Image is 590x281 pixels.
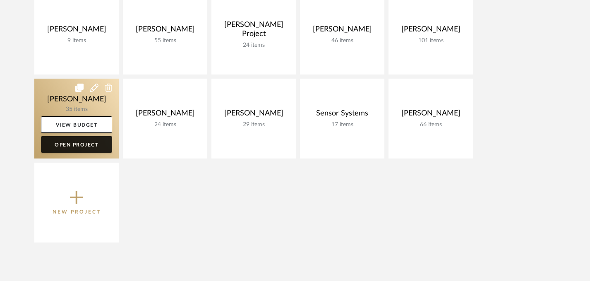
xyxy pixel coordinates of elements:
div: 46 items [307,37,378,44]
div: 55 items [130,37,201,44]
div: 24 items [130,121,201,128]
div: [PERSON_NAME] Project [218,20,289,42]
div: [PERSON_NAME] [130,109,201,121]
div: 9 items [41,37,112,44]
div: 101 items [395,37,466,44]
a: Open Project [41,136,112,153]
div: 24 items [218,42,289,49]
div: Sensor Systems [307,109,378,121]
div: [PERSON_NAME] [395,109,466,121]
div: [PERSON_NAME] [395,25,466,37]
div: 66 items [395,121,466,128]
p: New Project [53,208,101,216]
div: [PERSON_NAME] [218,109,289,121]
div: [PERSON_NAME] [130,25,201,37]
div: 29 items [218,121,289,128]
button: New Project [34,163,119,243]
a: View Budget [41,116,112,133]
div: [PERSON_NAME] [307,25,378,37]
div: 17 items [307,121,378,128]
div: [PERSON_NAME] [41,25,112,37]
